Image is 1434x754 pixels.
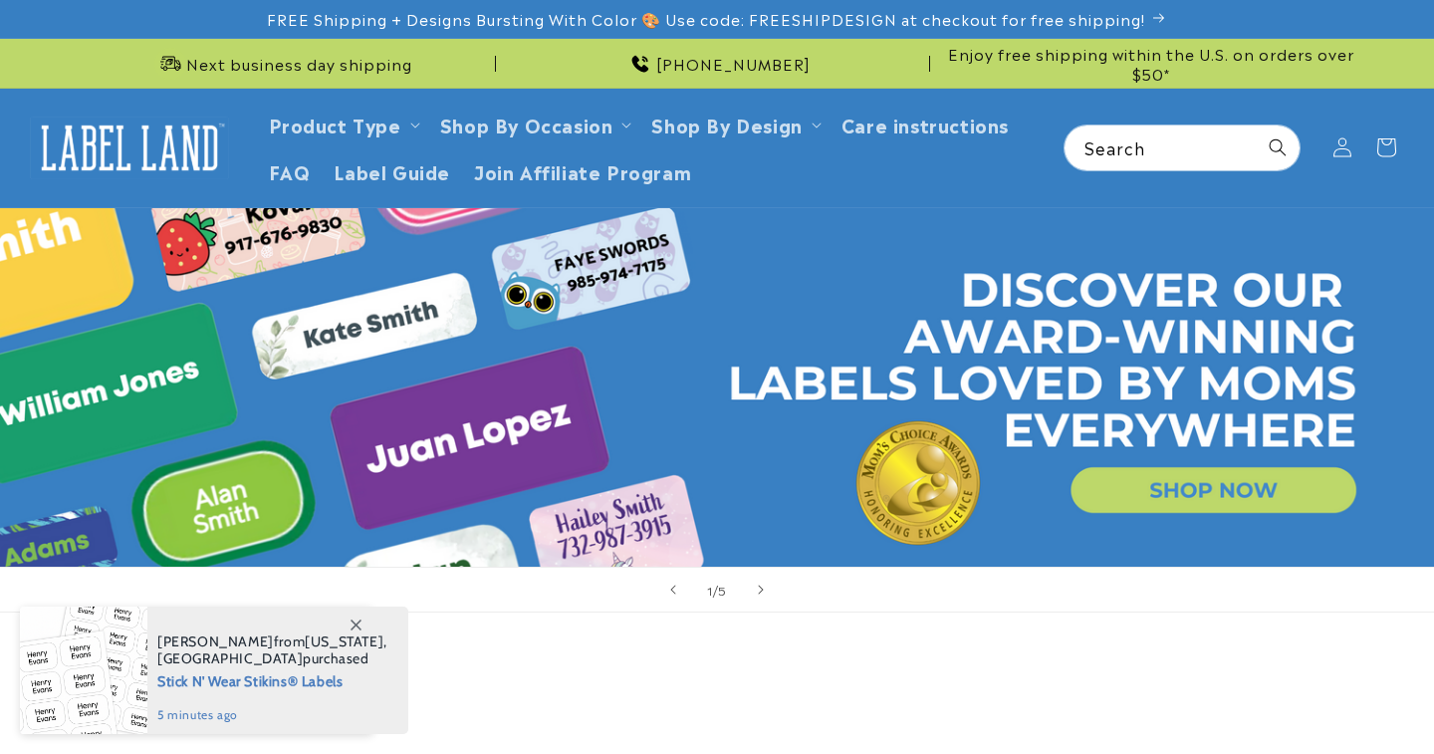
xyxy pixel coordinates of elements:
[269,159,311,182] span: FAQ
[157,633,387,667] span: from , purchased
[322,147,462,194] a: Label Guide
[70,39,496,88] div: Announcement
[504,39,930,88] div: Announcement
[428,101,640,147] summary: Shop By Occasion
[334,159,450,182] span: Label Guide
[70,656,1364,687] h2: Best sellers
[305,632,383,650] span: [US_STATE]
[841,113,1009,135] span: Care instructions
[257,147,323,194] a: FAQ
[830,101,1021,147] a: Care instructions
[269,111,401,137] a: Product Type
[938,39,1364,88] div: Announcement
[30,117,229,178] img: Label Land
[651,568,695,612] button: Previous slide
[23,110,237,186] a: Label Land
[718,580,727,600] span: 5
[157,649,303,667] span: [GEOGRAPHIC_DATA]
[257,101,428,147] summary: Product Type
[739,568,783,612] button: Next slide
[656,54,811,74] span: [PHONE_NUMBER]
[1256,126,1300,169] button: Search
[938,44,1364,83] span: Enjoy free shipping within the U.S. on orders over $50*
[186,54,412,74] span: Next business day shipping
[639,101,829,147] summary: Shop By Design
[474,159,691,182] span: Join Affiliate Program
[1235,668,1414,734] iframe: Gorgias live chat messenger
[713,580,719,600] span: /
[157,632,274,650] span: [PERSON_NAME]
[440,113,613,135] span: Shop By Occasion
[651,111,802,137] a: Shop By Design
[462,147,703,194] a: Join Affiliate Program
[707,580,713,600] span: 1
[267,9,1145,29] span: FREE Shipping + Designs Bursting With Color 🎨 Use code: FREESHIPDESIGN at checkout for free shipp...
